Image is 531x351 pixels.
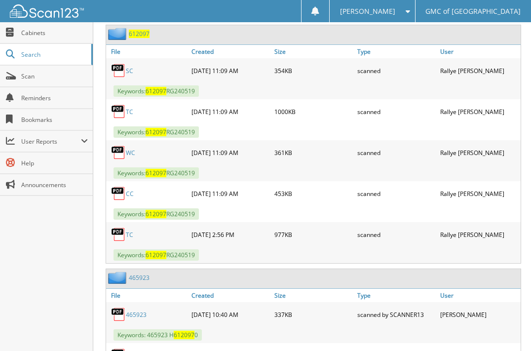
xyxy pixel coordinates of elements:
[438,289,521,302] a: User
[189,143,272,162] div: [DATE] 11:09 AM
[272,305,355,324] div: 337KB
[106,45,189,58] a: File
[114,85,199,97] span: Keywords: RG240519
[21,94,88,102] span: Reminders
[126,231,133,239] a: TC
[21,72,88,80] span: Scan
[189,102,272,121] div: [DATE] 11:09 AM
[21,116,88,124] span: Bookmarks
[438,61,521,80] div: Rallye [PERSON_NAME]
[126,108,133,116] a: TC
[129,30,150,38] a: 612097
[482,304,531,351] iframe: Chat Widget
[189,225,272,244] div: [DATE] 2:56 PM
[272,61,355,80] div: 354KB
[126,311,147,319] a: 465923
[21,159,88,167] span: Help
[272,225,355,244] div: 977KB
[114,126,199,138] span: Keywords: RG240519
[21,29,88,37] span: Cabinets
[189,61,272,80] div: [DATE] 11:09 AM
[126,67,133,75] a: SC
[146,128,166,136] span: 612097
[355,102,438,121] div: scanned
[272,143,355,162] div: 361KB
[21,181,88,189] span: Announcements
[146,210,166,218] span: 612097
[189,184,272,203] div: [DATE] 11:09 AM
[108,28,129,40] img: folder2.png
[438,143,521,162] div: Rallye [PERSON_NAME]
[146,87,166,95] span: 612097
[272,289,355,302] a: Size
[174,331,194,339] span: 612097
[438,45,521,58] a: User
[111,63,126,78] img: PDF.png
[106,289,189,302] a: File
[355,184,438,203] div: scanned
[126,190,134,198] a: CC
[189,289,272,302] a: Created
[355,143,438,162] div: scanned
[108,272,129,284] img: folder2.png
[114,329,202,341] span: Keywords: 465923 H 0
[355,225,438,244] div: scanned
[189,45,272,58] a: Created
[114,167,199,179] span: Keywords: RG240519
[129,273,150,282] a: 465923
[21,137,81,146] span: User Reports
[111,227,126,242] img: PDF.png
[114,208,199,220] span: Keywords: RG240519
[438,102,521,121] div: Rallye [PERSON_NAME]
[355,305,438,324] div: scanned by SCANNER13
[272,102,355,121] div: 1000KB
[189,305,272,324] div: [DATE] 10:40 AM
[272,45,355,58] a: Size
[21,50,86,59] span: Search
[438,225,521,244] div: Rallye [PERSON_NAME]
[425,8,521,14] span: GMC of [GEOGRAPHIC_DATA]
[438,305,521,324] div: [PERSON_NAME]
[114,249,199,261] span: Keywords: RG240519
[340,8,395,14] span: [PERSON_NAME]
[126,149,135,157] a: WC
[355,289,438,302] a: Type
[111,145,126,160] img: PDF.png
[355,45,438,58] a: Type
[355,61,438,80] div: scanned
[438,184,521,203] div: Rallye [PERSON_NAME]
[146,251,166,259] span: 612097
[10,4,84,18] img: scan123-logo-white.svg
[272,184,355,203] div: 453KB
[111,104,126,119] img: PDF.png
[146,169,166,177] span: 612097
[111,186,126,201] img: PDF.png
[111,307,126,322] img: PDF.png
